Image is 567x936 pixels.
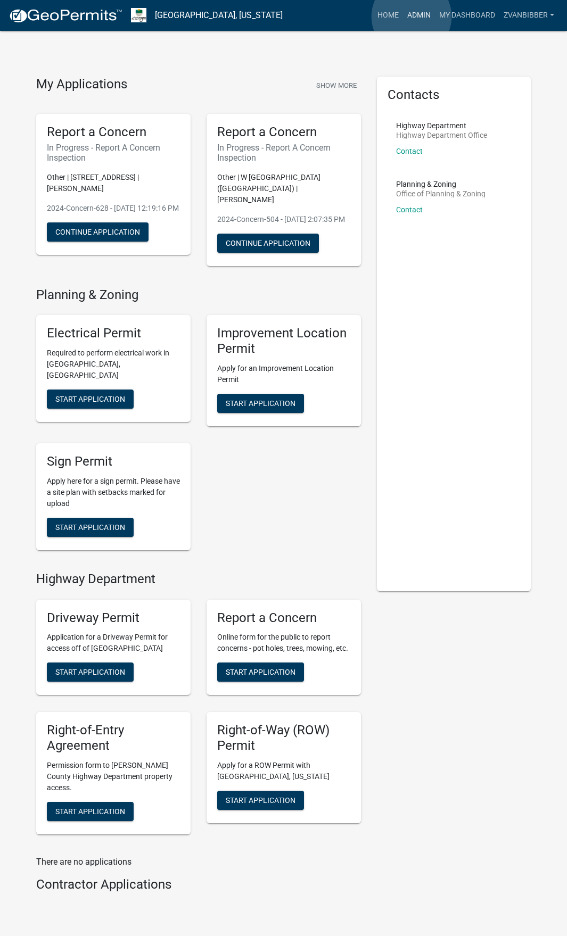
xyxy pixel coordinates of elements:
[55,395,125,403] span: Start Application
[217,760,350,782] p: Apply for a ROW Permit with [GEOGRAPHIC_DATA], [US_STATE]
[47,610,180,626] h5: Driveway Permit
[217,662,304,682] button: Start Application
[499,5,558,26] a: zvanbibber
[396,122,487,129] p: Highway Department
[47,390,134,409] button: Start Application
[55,668,125,676] span: Start Application
[312,77,361,94] button: Show More
[47,518,134,537] button: Start Application
[217,172,350,205] p: Other | W [GEOGRAPHIC_DATA] ([GEOGRAPHIC_DATA]) | [PERSON_NAME]
[47,347,180,381] p: Required to perform electrical work in [GEOGRAPHIC_DATA], [GEOGRAPHIC_DATA]
[47,802,134,821] button: Start Application
[217,234,319,253] button: Continue Application
[217,610,350,626] h5: Report a Concern
[47,326,180,341] h5: Electrical Permit
[47,632,180,654] p: Application for a Driveway Permit for access off of [GEOGRAPHIC_DATA]
[217,394,304,413] button: Start Application
[217,632,350,654] p: Online form for the public to report concerns - pot holes, trees, mowing, etc.
[131,8,146,22] img: Morgan County, Indiana
[47,222,149,242] button: Continue Application
[226,399,295,408] span: Start Application
[396,131,487,139] p: Highway Department Office
[226,796,295,805] span: Start Application
[36,877,361,897] wm-workflow-list-section: Contractor Applications
[388,87,521,103] h5: Contacts
[47,143,180,163] h6: In Progress - Report A Concern Inspection
[36,287,361,303] h4: Planning & Zoning
[55,807,125,816] span: Start Application
[47,203,180,214] p: 2024-Concern-628 - [DATE] 12:19:16 PM
[47,723,180,753] h5: Right-of-Entry Agreement
[36,77,127,93] h4: My Applications
[396,180,486,188] p: Planning & Zoning
[47,125,180,140] h5: Report a Concern
[55,523,125,531] span: Start Application
[403,5,435,26] a: Admin
[47,662,134,682] button: Start Application
[47,476,180,509] p: Apply here for a sign permit. Please have a site plan with setbacks marked for upload
[217,125,350,140] h5: Report a Concern
[217,363,350,385] p: Apply for an Improvement Location Permit
[47,454,180,469] h5: Sign Permit
[47,172,180,194] p: Other | [STREET_ADDRESS] | [PERSON_NAME]
[47,760,180,793] p: Permission form to [PERSON_NAME] County Highway Department property access.
[435,5,499,26] a: My Dashboard
[373,5,403,26] a: Home
[36,856,361,868] p: There are no applications
[217,723,350,753] h5: Right-of-Way (ROW) Permit
[226,668,295,676] span: Start Application
[396,147,423,155] a: Contact
[396,205,423,214] a: Contact
[217,326,350,357] h5: Improvement Location Permit
[36,877,361,892] h4: Contractor Applications
[155,6,283,24] a: [GEOGRAPHIC_DATA], [US_STATE]
[396,190,486,197] p: Office of Planning & Zoning
[217,791,304,810] button: Start Application
[217,143,350,163] h6: In Progress - Report A Concern Inspection
[217,214,350,225] p: 2024-Concern-504 - [DATE] 2:07:35 PM
[36,571,361,587] h4: Highway Department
